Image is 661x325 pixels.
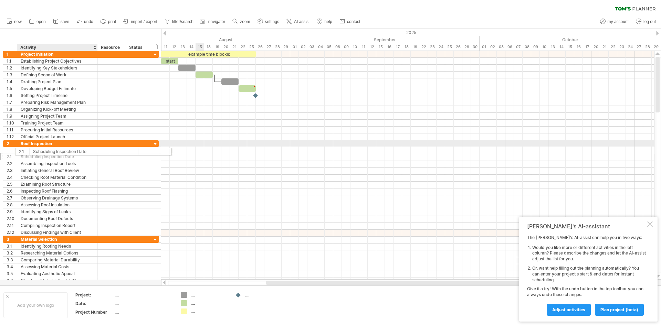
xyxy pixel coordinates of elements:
[359,43,368,51] div: Thursday, 11 September 2025
[191,308,228,314] div: ....
[497,43,505,51] div: Friday, 3 October 2025
[21,229,94,236] div: Discussing Findings with Client
[21,140,94,147] div: Roof Inspection
[21,250,94,256] div: Researching Material Options
[161,51,256,57] div: example time blocks:
[51,17,71,26] a: save
[21,113,94,119] div: Assigning Project Team
[109,36,290,43] div: August 2025
[7,153,17,160] div: 2.1
[7,127,17,133] div: 1.11
[437,43,445,51] div: Wednesday, 24 September 2025
[21,153,94,160] div: Scheduling Inspection Date
[191,300,228,306] div: ....
[609,43,617,51] div: Wednesday, 22 October 2025
[21,99,94,106] div: Preparing Risk Management Plan
[316,43,325,51] div: Thursday, 4 September 2025
[21,58,94,64] div: Establishing Project Objectives
[21,257,94,263] div: Comparing Material Durability
[540,43,548,51] div: Friday, 10 October 2025
[600,307,638,312] span: plan project (beta)
[488,43,497,51] div: Thursday, 2 October 2025
[240,19,250,24] span: zoom
[419,43,428,51] div: Monday, 22 September 2025
[591,43,600,51] div: Monday, 20 October 2025
[294,19,309,24] span: AI assist
[7,181,17,187] div: 2.5
[7,174,17,181] div: 2.4
[131,19,157,24] span: import / export
[7,167,17,174] div: 2.3
[299,43,307,51] div: Tuesday, 2 September 2025
[7,263,17,270] div: 3.4
[21,65,94,71] div: Identifying Key Stakeholders
[7,202,17,208] div: 2.8
[7,215,17,222] div: 2.10
[368,43,376,51] div: Friday, 12 September 2025
[566,43,574,51] div: Wednesday, 15 October 2025
[333,43,342,51] div: Monday, 8 September 2025
[21,120,94,126] div: Training Project Team
[264,43,273,51] div: Wednesday, 27 August 2025
[7,78,17,85] div: 1.4
[532,245,646,262] li: Would you like more or different activities in the left column? Please describe the changes and l...
[27,17,48,26] a: open
[7,208,17,215] div: 2.9
[7,72,17,78] div: 1.3
[208,19,225,24] span: navigator
[7,99,17,106] div: 1.7
[643,19,656,24] span: log out
[256,43,264,51] div: Tuesday, 26 August 2025
[21,92,94,99] div: Setting Project Timeline
[557,43,566,51] div: Tuesday, 14 October 2025
[547,304,591,316] a: Adjust activities
[7,58,17,64] div: 1.1
[178,43,187,51] div: Wednesday, 13 August 2025
[21,243,94,249] div: Identifying Roofing Needs
[115,309,172,315] div: ....
[161,43,170,51] div: Monday, 11 August 2025
[21,160,94,167] div: Assembling Inspection Tools
[163,17,196,26] a: filter/search
[21,72,94,78] div: Defining Scope of Work
[505,43,514,51] div: Monday, 6 October 2025
[598,17,631,26] a: my account
[531,43,540,51] div: Thursday, 9 October 2025
[231,17,252,26] a: zoom
[643,43,652,51] div: Tuesday, 28 October 2025
[338,17,363,26] a: contact
[7,195,17,201] div: 2.7
[7,257,17,263] div: 3.3
[480,43,488,51] div: Wednesday, 1 October 2025
[265,19,279,24] span: settings
[7,222,17,229] div: 2.11
[84,19,93,24] span: undo
[21,167,94,174] div: Initiating General Roof Review
[230,43,239,51] div: Thursday, 21 August 2025
[21,195,94,201] div: Observing Drainage Systems
[21,78,94,85] div: Drafting Project Plan
[600,43,609,51] div: Tuesday, 21 October 2025
[402,43,411,51] div: Thursday, 18 September 2025
[273,43,282,51] div: Thursday, 28 August 2025
[199,17,227,26] a: navigator
[595,304,644,316] a: plan project (beta)
[652,43,660,51] div: Wednesday, 29 October 2025
[626,43,634,51] div: Friday, 24 October 2025
[21,236,94,242] div: Material Selection
[527,235,646,315] div: The [PERSON_NAME]'s AI-assist can help you in two ways: Give it a try! With the undo button in th...
[21,181,94,187] div: Examining Roof Structure
[99,17,118,26] a: print
[21,270,94,277] div: Evaluating Aesthetic Appeal
[290,36,480,43] div: September 2025
[7,65,17,71] div: 1.2
[454,43,462,51] div: Friday, 26 September 2025
[3,292,68,318] div: Add your own logo
[7,106,17,112] div: 1.8
[21,106,94,112] div: Organizing Kick-off Meeting
[7,51,17,57] div: 1
[21,127,94,133] div: Procuring Initial Resources
[172,19,193,24] span: filter/search
[101,44,122,51] div: Resource
[7,243,17,249] div: 3.1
